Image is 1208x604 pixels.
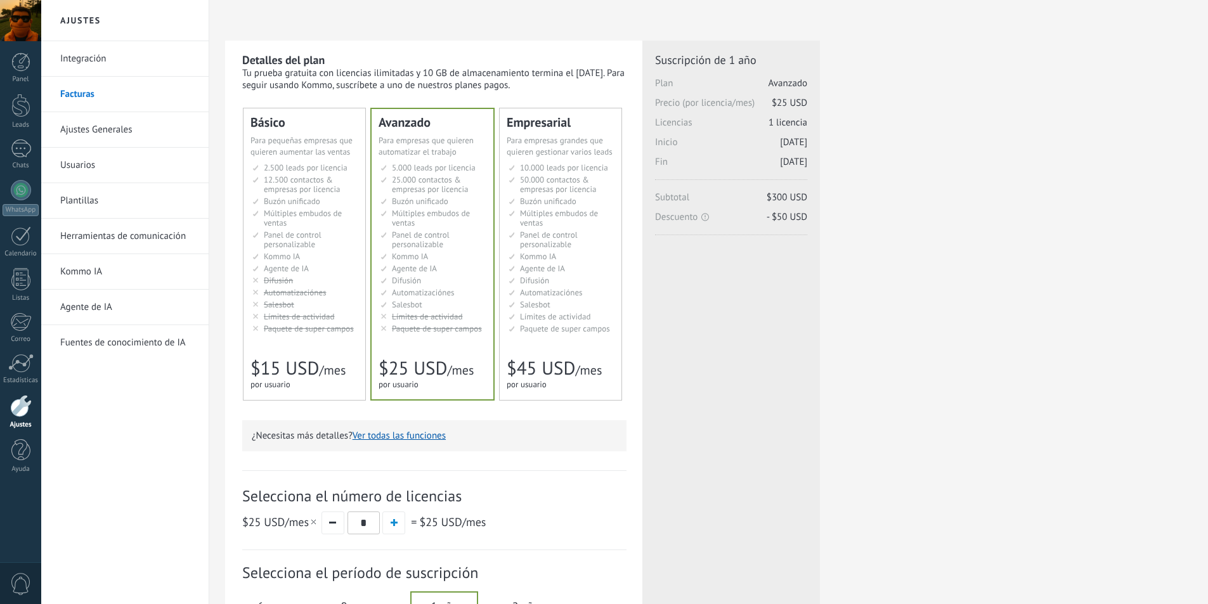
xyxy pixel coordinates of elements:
span: Salesbot [520,299,550,310]
span: Panel de control personalizable [264,229,321,250]
span: Difusión [520,275,549,286]
span: Suscripción de 1 año [655,53,807,67]
span: Avanzado [769,77,807,89]
span: por usuario [250,379,290,390]
span: 12.500 contactos & empresas por licencia [264,174,340,195]
div: Estadísticas [3,376,39,385]
p: ¿Necesitas más detalles? [252,430,617,442]
span: Automatizaciónes [520,287,583,298]
div: Calendario [3,250,39,258]
span: 10.000 leads por licencia [520,162,608,173]
span: $300 USD [767,191,807,203]
span: Subtotal [655,191,807,211]
span: 25.000 contactos & empresas por licencia [392,174,468,195]
span: por usuario [507,379,547,390]
span: Descuento [655,211,807,223]
div: Panel [3,75,39,84]
span: Agente de IA [392,263,437,274]
span: Paquete de super campos [264,323,354,334]
b: Detalles del plan [242,53,325,67]
span: $25 USD [419,515,462,529]
span: Difusión [264,275,293,286]
a: Agente de IA [60,290,196,325]
span: Paquete de super campos [520,323,610,334]
li: Herramientas de comunicación [41,219,209,254]
li: Usuarios [41,148,209,183]
span: Precio (por licencia/mes) [655,97,807,117]
span: Múltiples embudos de ventas [392,208,470,228]
li: Integración [41,41,209,77]
a: Fuentes de conocimiento de IA [60,325,196,361]
span: Selecciona el período de suscripción [242,563,627,582]
li: Kommo IA [41,254,209,290]
span: Automatizaciónes [392,287,455,298]
li: Plantillas [41,183,209,219]
li: Agente de IA [41,290,209,325]
span: $25 USD [772,97,807,109]
span: Agente de IA [520,263,565,274]
span: Panel de control personalizable [392,229,450,250]
span: Paquete de super campos [392,323,482,334]
span: Difusión [392,275,421,286]
span: Kommo IA [264,251,300,262]
span: $25 USD [379,356,447,380]
div: Empresarial [507,116,614,129]
span: 50.000 contactos & empresas por licencia [520,174,596,195]
a: Usuarios [60,148,196,183]
span: [DATE] [780,156,807,168]
li: Ajustes Generales [41,112,209,148]
span: [DATE] [780,136,807,148]
div: WhatsApp [3,204,39,216]
span: Plan [655,77,807,97]
a: Kommo IA [60,254,196,290]
span: /mes [575,362,602,378]
span: Buzón unificado [264,196,320,207]
span: - $50 USD [767,211,807,223]
span: Múltiples embudos de ventas [264,208,342,228]
span: Salesbot [392,299,422,310]
a: Facturas [60,77,196,112]
li: Fuentes de conocimiento de IA [41,325,209,360]
a: Herramientas de comunicación [60,219,196,254]
span: Agente de IA [264,263,309,274]
span: Kommo IA [392,251,428,262]
div: Tu prueba gratuita con licencias ilimitadas y 10 GB de almacenamiento termina el [DATE]. Para seg... [242,67,627,91]
span: $25 USD [242,515,285,529]
span: por usuario [379,379,419,390]
span: Límites de actividad [520,311,591,322]
div: Básico [250,116,358,129]
span: Selecciona el número de licencias [242,486,627,506]
div: Ajustes [3,421,39,429]
span: Kommo IA [520,251,556,262]
span: /mes [319,362,346,378]
span: Panel de control personalizable [520,229,578,250]
div: Avanzado [379,116,486,129]
a: Ajustes Generales [60,112,196,148]
span: Límites de actividad [392,311,463,322]
span: Límites de actividad [264,311,335,322]
span: /mes [242,515,318,529]
div: Leads [3,121,39,129]
span: /mes [419,515,486,529]
div: Ayuda [3,465,39,473]
span: Para empresas que quieren automatizar el trabajo [379,135,474,157]
li: Facturas [41,77,209,112]
span: Buzón unificado [392,196,448,207]
span: $45 USD [507,356,575,380]
span: Buzón unificado [520,196,576,207]
div: Chats [3,162,39,170]
button: Ver todas las funciones [353,430,446,442]
span: 1 licencia [769,117,807,129]
span: Inicio [655,136,807,156]
div: Listas [3,294,39,302]
span: $15 USD [250,356,319,380]
span: = [411,515,417,529]
span: /mes [447,362,474,378]
span: Para pequeñas empresas que quieren aumentar las ventas [250,135,353,157]
span: Licencias [655,117,807,136]
span: Salesbot [264,299,294,310]
div: Correo [3,335,39,344]
span: Para empresas grandes que quieren gestionar varios leads [507,135,613,157]
span: Automatizaciónes [264,287,327,298]
span: 2.500 leads por licencia [264,162,347,173]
